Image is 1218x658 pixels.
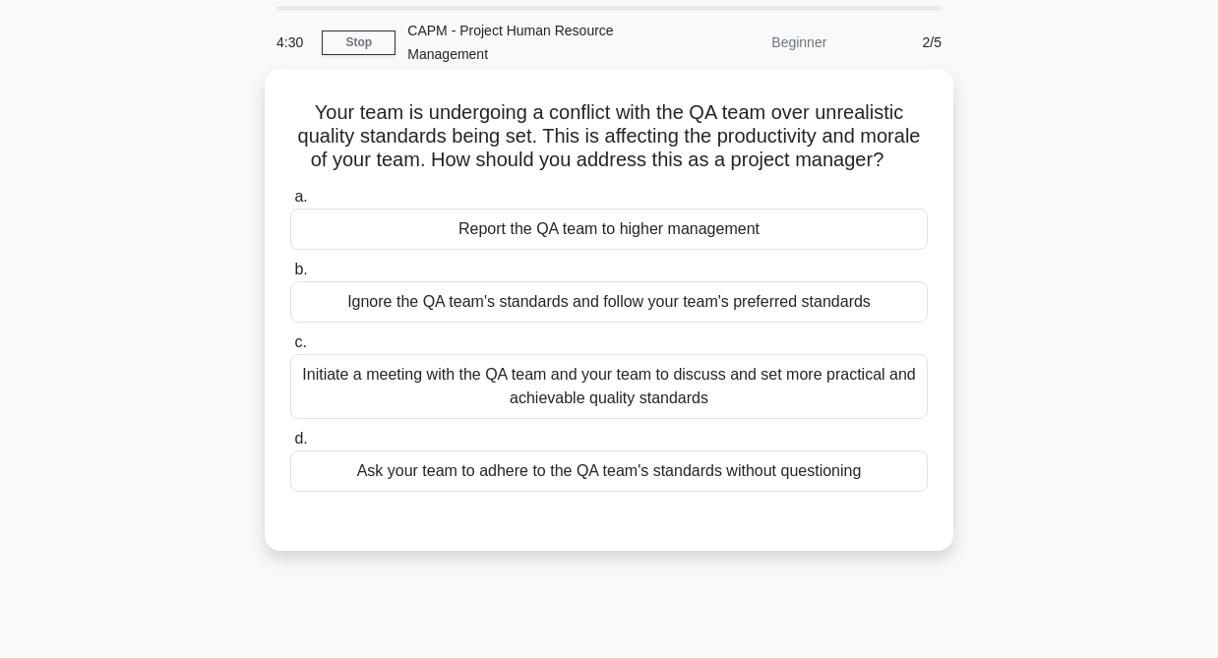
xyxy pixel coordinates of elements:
div: 2/5 [838,23,953,62]
div: Ask your team to adhere to the QA team's standards without questioning [290,450,928,492]
div: CAPM - Project Human Resource Management [396,11,666,74]
div: Ignore the QA team's standards and follow your team's preferred standards [290,281,928,323]
span: d. [294,430,307,447]
div: 4:30 [265,23,322,62]
a: Stop [322,30,396,55]
div: Beginner [666,23,838,62]
div: Initiate a meeting with the QA team and your team to discuss and set more practical and achievabl... [290,354,928,419]
h5: Your team is undergoing a conflict with the QA team over unrealistic quality standards being set.... [288,100,930,173]
span: b. [294,261,307,277]
div: Report the QA team to higher management [290,209,928,250]
span: a. [294,188,307,205]
span: c. [294,333,306,350]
